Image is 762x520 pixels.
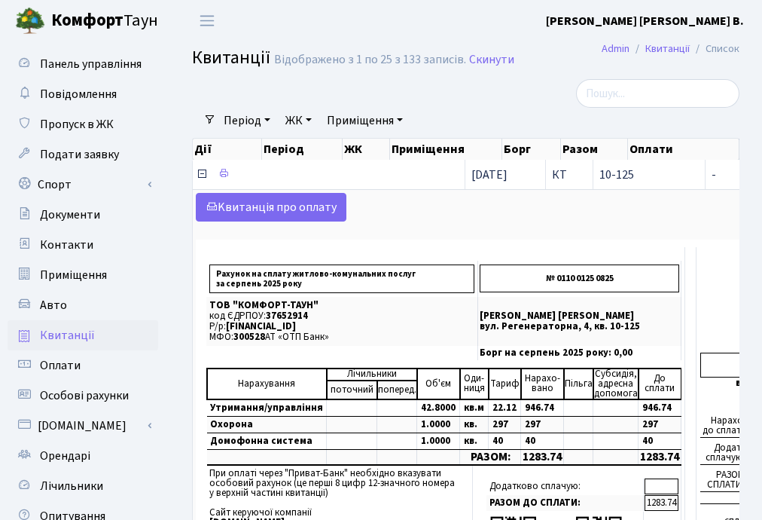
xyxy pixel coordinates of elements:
[8,350,158,381] a: Оплати
[579,33,762,65] nav: breadcrumb
[460,399,489,417] td: кв.м
[377,381,417,399] td: поперед.
[8,230,158,260] a: Контакти
[8,381,158,411] a: Особові рахунки
[469,53,514,67] a: Скинути
[40,56,142,72] span: Панель управління
[489,416,521,433] td: 297
[15,6,45,36] img: logo.png
[40,146,119,163] span: Подати заявку
[561,139,628,160] th: Разом
[8,471,158,501] a: Лічильники
[645,41,690,57] a: Квитанції
[279,108,318,133] a: ЖК
[521,399,564,417] td: 946.74
[521,369,564,399] td: Нарахо- вано
[486,495,644,511] td: РАЗОМ ДО СПЛАТИ:
[233,330,265,344] span: 300528
[639,416,681,433] td: 297
[188,8,226,33] button: Переключити навігацію
[471,167,507,183] span: [DATE]
[480,348,679,358] p: Борг на серпень 2025 року: 0,00
[327,369,417,381] td: Лічильники
[40,327,95,344] span: Квитанції
[502,139,561,160] th: Борг
[8,109,158,139] a: Пропуск в ЖК
[639,369,681,399] td: До cплати
[712,167,716,183] span: -
[546,13,744,29] b: [PERSON_NAME] [PERSON_NAME] В.
[489,369,521,399] td: Тариф
[639,433,681,449] td: 40
[8,49,158,79] a: Панель управління
[460,416,489,433] td: кв.
[489,399,521,417] td: 22.12
[40,267,107,283] span: Приміщення
[546,12,744,30] a: [PERSON_NAME] [PERSON_NAME] В.
[209,311,474,321] p: код ЄДРПОУ:
[207,399,327,417] td: Утримання/управління
[8,411,158,441] a: [DOMAIN_NAME]
[645,495,678,511] td: 1283.74
[460,369,489,399] td: Оди- ниця
[209,322,474,332] p: Р/р:
[521,416,564,433] td: 297
[207,369,327,399] td: Нарахування
[593,369,639,399] td: Субсидія, адресна допомога
[40,448,90,464] span: Орендарі
[209,301,474,310] p: ТОВ "КОМФОРТ-ТАУН"
[8,441,158,471] a: Орендарі
[343,139,390,160] th: ЖК
[489,433,521,449] td: 40
[460,449,521,465] td: РАЗОМ:
[8,320,158,350] a: Квитанції
[8,170,158,200] a: Спорт
[321,108,409,133] a: Приміщення
[40,297,67,314] span: Авто
[8,139,158,170] a: Подати заявку
[40,357,81,374] span: Оплати
[40,387,129,404] span: Особові рахунки
[40,206,100,223] span: Документи
[690,41,739,57] li: Список
[521,433,564,449] td: 40
[327,381,377,399] td: поточний
[209,332,474,342] p: МФО: АТ «ОТП Банк»
[40,116,114,133] span: Пропуск в ЖК
[639,449,681,465] td: 1283.74
[209,265,474,293] p: Рахунок на сплату житлово-комунальних послуг за серпень 2025 року
[480,265,679,292] p: № 0110 0125 0825
[417,399,460,417] td: 42.8000
[262,139,342,160] th: Період
[40,478,103,494] span: Лічильники
[639,399,681,417] td: 946.74
[207,433,327,449] td: Домофонна система
[274,53,466,67] div: Відображено з 1 по 25 з 133 записів.
[8,200,158,230] a: Документи
[576,79,739,108] input: Пошук...
[521,449,564,465] td: 1283.74
[266,309,308,323] span: 37652914
[207,416,327,433] td: Охорона
[192,44,270,71] span: Квитанції
[417,369,460,399] td: Об'єм
[390,139,503,160] th: Приміщення
[40,86,117,102] span: Повідомлення
[486,479,644,494] td: Додатково сплачую:
[628,139,739,160] th: Оплати
[8,79,158,109] a: Повідомлення
[193,139,262,160] th: Дії
[51,8,158,34] span: Таун
[552,169,587,181] span: КТ
[480,322,679,332] p: вул. Регенераторна, 4, кв. 10-125
[417,433,460,449] td: 1.0000
[196,193,346,222] a: Kвитанція про оплату
[40,237,93,253] span: Контакти
[218,108,276,133] a: Період
[460,433,489,449] td: кв.
[226,320,296,333] span: [FINANCIAL_ID]
[564,369,593,399] td: Пільга
[51,8,123,32] b: Комфорт
[480,311,679,321] p: [PERSON_NAME] [PERSON_NAME]
[417,416,460,433] td: 1.0000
